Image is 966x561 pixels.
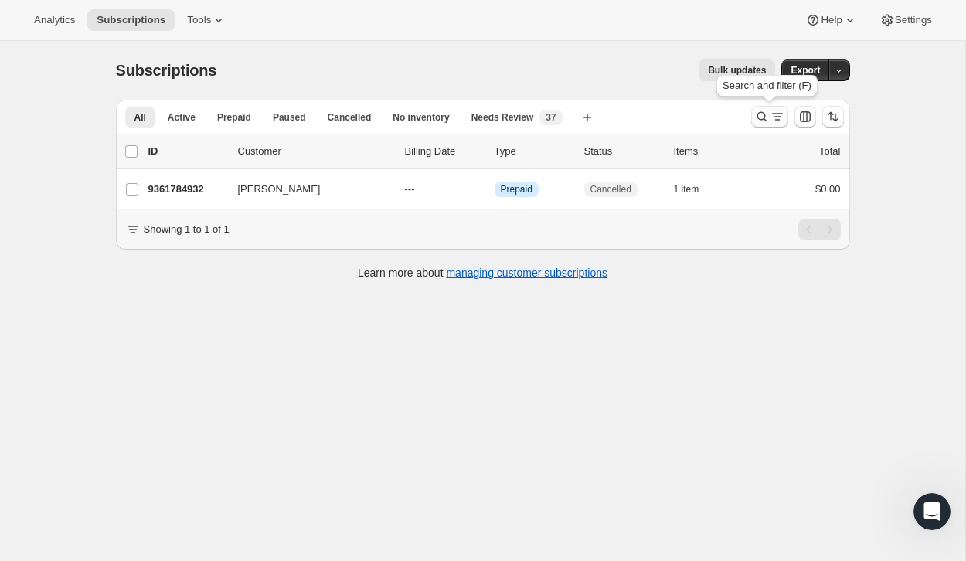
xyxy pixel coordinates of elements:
p: Learn more about [358,265,607,280]
span: 1 item [674,183,699,195]
div: Are you able to make this an individual tattoo instead family tattoo? Let me know thanks! [56,142,297,206]
span: Bulk updates [708,64,766,76]
span: Paused [273,111,306,124]
span: [PERSON_NAME] [238,182,321,197]
button: Sort the results [822,106,844,127]
p: Billing Date [405,144,482,159]
span: Settings [895,14,932,26]
img: Profile image for Fin [44,8,69,33]
textarea: Message… [13,395,296,421]
button: Analytics [25,9,84,31]
span: Needs Review [471,111,534,124]
button: Customize table column order and visibility [794,106,816,127]
span: No inventory [393,111,449,124]
span: Subscriptions [116,62,217,79]
div: Brian says… [12,348,297,383]
button: Subscriptions [87,9,175,31]
button: Send a message… [265,421,290,446]
button: [PERSON_NAME] [229,177,383,202]
div: You’ll get replies here and in your email:✉️[EMAIL_ADDRESS][DOMAIN_NAME]Our usual reply time🕒A fe... [12,219,253,336]
span: Prepaid [217,111,251,124]
div: [PERSON_NAME] joined the conversation [70,351,260,365]
div: Close [271,6,299,34]
span: Export [791,64,820,76]
p: Total [819,144,840,159]
div: You’ll get replies here and in your email: ✉️ [25,228,241,288]
div: Our usual reply time 🕒 [25,296,241,326]
span: Cancelled [328,111,372,124]
span: Subscriptions [97,14,165,26]
p: ID [148,144,226,159]
button: Export [781,59,829,81]
button: Bulk updates [699,59,775,81]
span: Prepaid [501,183,532,195]
span: Help [821,14,842,26]
span: Active [168,111,196,124]
b: A few minutes [38,312,125,325]
button: Create new view [575,107,600,128]
button: Tools [178,9,236,31]
div: [DATE] [12,121,297,142]
div: Type [495,144,572,159]
div: 9361784932[PERSON_NAME]---InfoPrepaidCancelled1 item$0.00 [148,178,841,200]
iframe: Intercom live chat [913,493,951,530]
p: Status [584,144,662,159]
a: managing customer subscriptions [446,267,607,279]
div: Items [674,144,751,159]
span: --- [405,183,415,195]
span: 37 [546,111,556,124]
div: Fin says… [12,219,297,348]
button: Home [242,6,271,36]
button: Search and filter results [751,106,788,127]
button: Upload attachment [73,427,86,440]
span: All [134,111,146,124]
b: [EMAIL_ADDRESS][DOMAIN_NAME] [25,259,148,287]
nav: Pagination [798,219,841,240]
button: Emoji picker [24,427,36,440]
button: Gif picker [49,427,61,440]
button: go back [10,6,39,36]
p: Customer [238,144,393,159]
span: Tools [187,14,211,26]
div: Brian says… [12,383,297,444]
button: Settings [870,9,941,31]
div: Hi there! Which subscription are you referring to? [12,383,253,432]
button: 1 item [674,178,716,200]
div: Lydia says… [12,142,297,219]
span: $0.00 [815,183,841,195]
p: Showing 1 to 1 of 1 [144,222,230,237]
div: Hi there! Which subscription are you referring to? [25,393,241,423]
div: IDCustomerBilling DateTypeStatusItemsTotal [148,144,841,159]
h1: Fin [75,15,94,26]
span: Analytics [34,14,75,26]
button: Help [796,9,866,31]
p: 9361784932 [148,182,226,197]
span: Cancelled [590,183,631,195]
div: Are you able to make this an individual tattoo instead family tattoo? Let me know thanks! [68,151,284,197]
img: Profile image for Brian [49,350,65,365]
